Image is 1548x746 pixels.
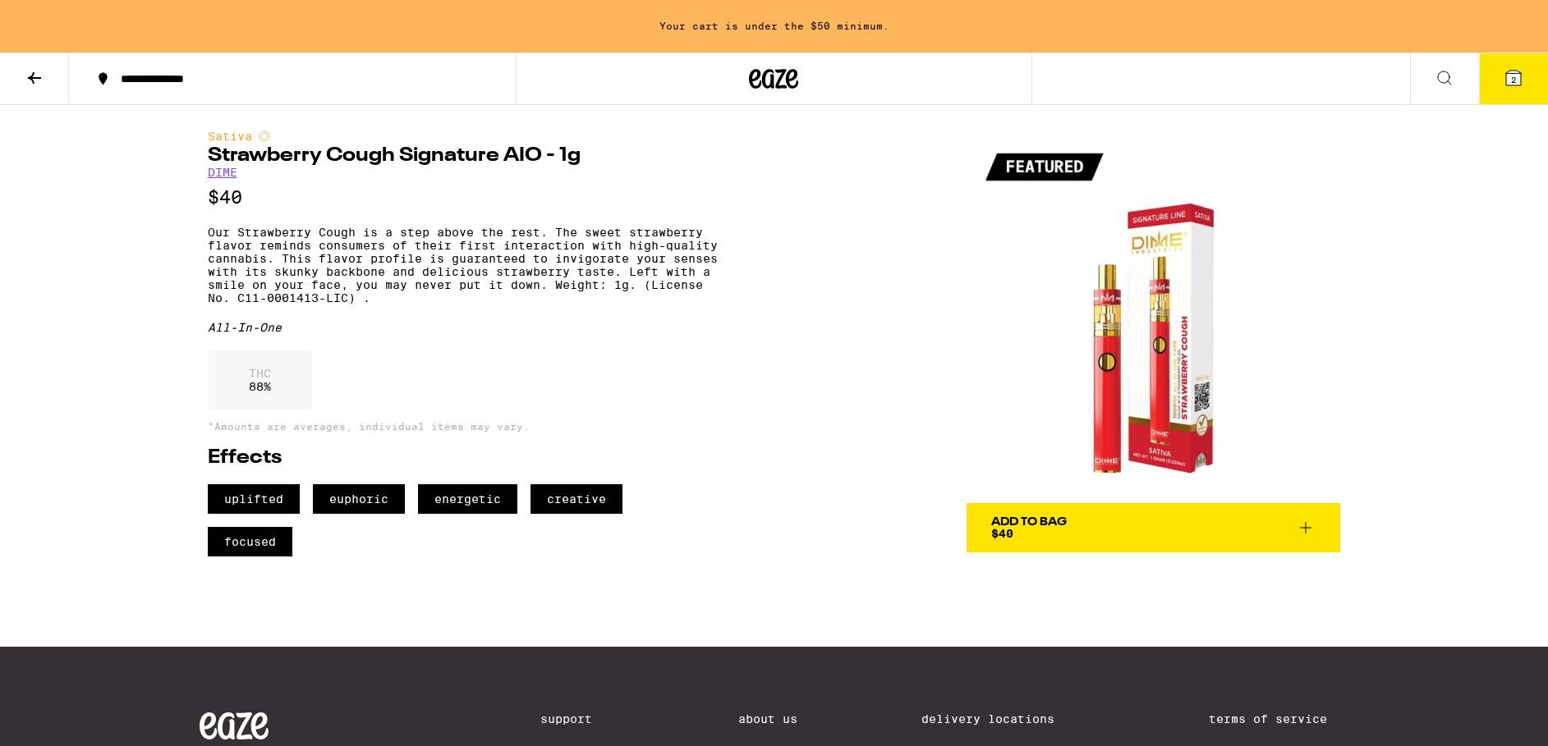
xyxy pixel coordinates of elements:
span: $40 [991,527,1013,540]
a: DIME [208,166,237,179]
div: Sativa [208,130,718,143]
a: Terms of Service [1209,712,1349,725]
span: 2 [1511,75,1516,85]
span: focused [208,527,292,556]
span: uplifted [208,484,300,514]
p: $40 [208,187,718,208]
button: 2 [1479,53,1548,104]
a: Delivery Locations [921,712,1084,725]
img: sativaColor.svg [258,130,271,143]
span: energetic [418,484,517,514]
div: 88 % [208,350,312,410]
div: All-In-One [208,321,718,334]
h2: Effects [208,448,718,468]
img: DIME - Strawberry Cough Signature AIO - 1g [967,130,1340,503]
p: THC [249,367,271,380]
div: Add To Bag [991,516,1067,528]
button: Add To Bag$40 [967,503,1340,552]
h1: Strawberry Cough Signature AIO - 1g [208,146,718,166]
p: Our Strawberry Cough is a step above the rest. The sweet strawberry flavor reminds consumers of t... [208,226,718,304]
span: creative [531,484,622,514]
span: euphoric [313,484,405,514]
a: Support [540,712,614,725]
a: About Us [738,712,797,725]
p: *Amounts are averages, individual items may vary. [208,421,718,432]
